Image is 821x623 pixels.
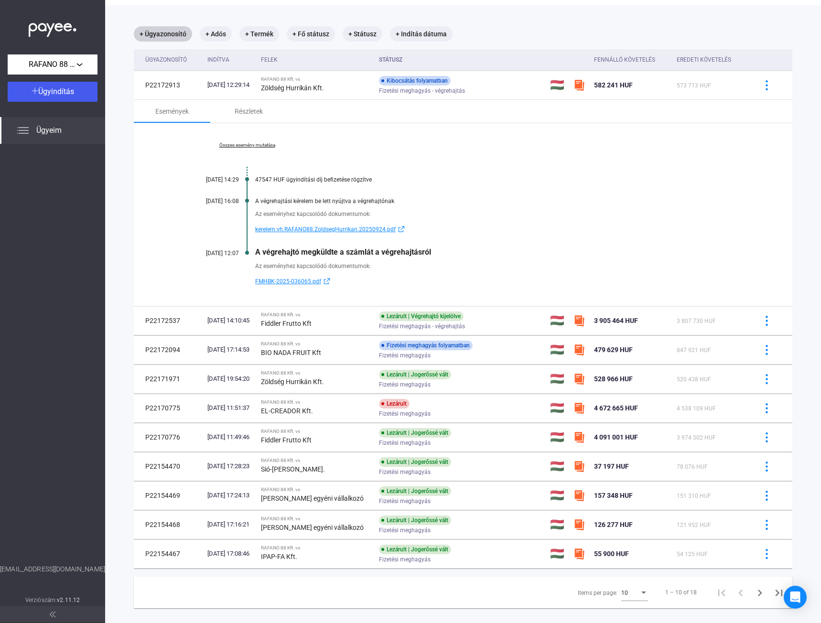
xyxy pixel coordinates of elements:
[677,82,711,89] span: 573 713 HUF
[261,516,371,522] div: RAFANO 88 Kft. vs
[762,316,772,326] img: more-blue
[379,341,473,350] div: Fizetési meghagyás folyamatban
[207,54,253,65] div: Indítva
[756,544,777,564] button: more-blue
[677,493,711,499] span: 151 310 HUF
[379,399,410,408] div: Lezárult
[762,403,772,413] img: more-blue
[546,481,570,510] td: 🇭🇺
[379,370,451,379] div: Lezárult | Jogerőssé vált
[379,457,451,467] div: Lezárult | Jogerőssé vált
[573,548,585,559] img: szamlazzhu-mini
[677,463,708,470] span: 78 076 HUF
[261,545,371,551] div: RAFANO 88 Kft. vs
[261,76,371,82] div: RAFANO 88 Kft. vs
[594,492,633,499] span: 157 348 HUF
[756,398,777,418] button: more-blue
[261,54,278,65] div: Felek
[207,54,229,65] div: Indítva
[255,224,745,235] a: kerelem.vh.RAFANO88.ZoldsegHurrikan.20250924.pdfexternal-link-blue
[756,485,777,505] button: more-blue
[546,510,570,539] td: 🇭🇺
[261,524,364,531] strong: [PERSON_NAME] egyéni vállalkozó
[379,379,431,390] span: Fizetési meghagyás
[261,370,371,376] div: RAFANO 88 Kft. vs
[134,306,204,335] td: P22172537
[255,198,745,204] div: A végrehajtási kérelem be lett nyújtva a végrehajtónak
[134,539,204,568] td: P22154467
[261,378,324,386] strong: Zöldség Hurrikán Kft.
[769,583,789,602] button: Last page
[261,487,371,493] div: RAFANO 88 Kft. vs
[546,423,570,451] td: 🇭🇺
[134,365,204,393] td: P22171971
[134,481,204,510] td: P22154469
[261,84,324,92] strong: Zöldség Hurrikán Kft.
[134,510,204,539] td: P22154468
[546,452,570,481] td: 🇭🇺
[207,432,253,442] div: [DATE] 11:49:46
[379,408,431,419] span: Fizetési meghagyás
[546,394,570,422] td: 🇭🇺
[756,75,777,95] button: more-blue
[207,520,253,529] div: [DATE] 17:16:21
[379,350,431,361] span: Fizetési meghagyás
[255,261,745,271] div: Az eseményhez kapcsolódó dokumentumok:
[731,583,750,602] button: Previous page
[594,54,655,65] div: Fennálló követelés
[396,226,407,233] img: external-link-blue
[134,71,204,99] td: P22172913
[573,402,585,414] img: szamlazzhu-mini
[29,18,76,37] img: white-payee-white-dot.svg
[594,521,633,528] span: 126 277 HUF
[207,345,253,354] div: [DATE] 17:14:53
[255,224,396,235] span: kerelem.vh.RAFANO88.ZoldsegHurrikan.20250924.pdf
[57,597,80,603] strong: v2.11.12
[621,587,648,598] mat-select: Items per page:
[677,376,711,383] span: 520 438 HUF
[255,209,745,219] div: Az eseményhez kapcsolódó dokumentumok:
[261,429,371,434] div: RAFANO 88 Kft. vs
[762,520,772,530] img: more-blue
[573,461,585,472] img: szamlazzhu-mini
[375,49,546,71] th: Státusz
[261,399,371,405] div: RAFANO 88 Kft. vs
[255,276,321,287] span: FMHBK-2025-036065.pdf
[762,491,772,501] img: more-blue
[379,495,431,507] span: Fizetési meghagyás
[546,71,570,99] td: 🇭🇺
[379,466,431,478] span: Fizetési meghagyás
[134,26,192,42] mat-chip: + Ügyazonosító
[379,545,451,554] div: Lezárult | Jogerőssé vált
[677,434,716,441] span: 3 974 502 HUF
[750,583,769,602] button: Next page
[261,436,312,444] strong: Fiddler Frutto Kft
[207,491,253,500] div: [DATE] 17:24:13
[379,85,465,97] span: Fizetési meghagyás - végrehajtás
[32,87,38,94] img: plus-white.svg
[207,80,253,90] div: [DATE] 12:29:14
[573,79,585,91] img: szamlazzhu-mini
[677,54,731,65] div: Eredeti követelés
[8,54,97,75] button: RAFANO 88 Kft.
[594,317,638,324] span: 3 905 464 HUF
[573,490,585,501] img: szamlazzhu-mini
[261,494,364,502] strong: [PERSON_NAME] egyéni vállalkozó
[594,346,633,354] span: 479 629 HUF
[762,345,772,355] img: more-blue
[235,106,263,117] div: Részletek
[145,54,187,65] div: Ügyazonosító
[261,349,321,356] strong: BIO NADA FRUIT Kft
[762,462,772,472] img: more-blue
[762,432,772,442] img: more-blue
[182,250,239,257] div: [DATE] 12:07
[756,427,777,447] button: more-blue
[573,431,585,443] img: szamlazzhu-mini
[594,404,638,412] span: 4 672 665 HUF
[390,26,453,42] mat-chip: + Indítás dátuma
[261,465,325,473] strong: Sió-[PERSON_NAME].
[379,311,464,321] div: Lezárult | Végrehajtó kijelölve
[145,54,200,65] div: Ügyazonosító
[712,583,731,602] button: First page
[594,550,629,558] span: 55 900 HUF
